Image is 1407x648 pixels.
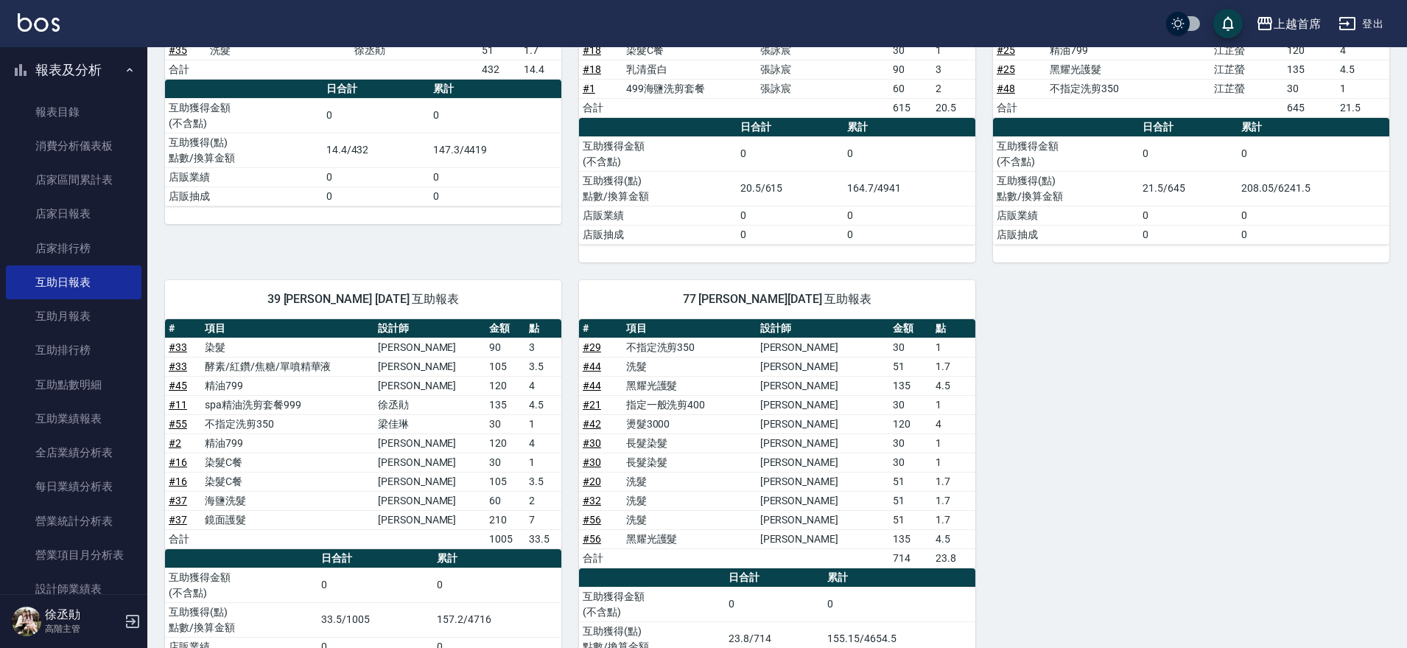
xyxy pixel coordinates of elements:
td: 染髮C餐 [201,472,374,491]
td: 0 [1139,225,1238,244]
td: 0 [317,568,433,602]
a: #1 [583,83,595,94]
td: [PERSON_NAME] [374,453,485,472]
a: #11 [169,399,187,411]
td: 1.7 [932,357,975,376]
td: [PERSON_NAME] [374,433,485,453]
td: 4 [932,414,975,433]
td: 0 [429,187,561,206]
th: # [579,319,622,338]
th: 點 [932,319,975,338]
td: 江芷螢 [1210,79,1283,98]
td: [PERSON_NAME] [374,376,485,395]
td: 0 [1238,136,1389,171]
td: 精油799 [1046,41,1210,60]
th: # [165,319,201,338]
a: #30 [583,456,601,468]
td: [PERSON_NAME] [757,510,889,529]
th: 累計 [433,549,561,568]
td: 乳清蛋白 [622,60,757,79]
td: 店販抽成 [993,225,1139,244]
td: 33.5 [525,529,561,548]
td: 2 [525,491,561,510]
td: 20.5/615 [737,171,843,206]
td: 120 [1283,41,1336,60]
td: 432 [478,60,519,79]
td: 51 [889,510,933,529]
td: 14.4/432 [323,133,429,167]
td: 互助獲得金額 (不含點) [579,136,737,171]
td: 合計 [165,60,206,79]
td: 店販業績 [993,206,1139,225]
a: 店家排行榜 [6,231,141,265]
td: 不指定洗剪350 [201,414,374,433]
td: 1.7 [932,472,975,491]
td: 51 [889,472,933,491]
td: 互助獲得金額 (不含點) [165,98,323,133]
td: 洗髮 [206,41,351,60]
a: #44 [583,380,601,391]
td: 0 [843,225,975,244]
td: 1 [1336,79,1389,98]
td: 33.5/1005 [317,602,433,637]
a: 互助月報表 [6,299,141,333]
td: 江芷螢 [1210,41,1283,60]
a: #37 [169,514,187,526]
td: 30 [485,414,525,433]
th: 金額 [889,319,933,338]
td: 0 [737,136,843,171]
td: 0 [843,206,975,225]
td: 0 [323,98,429,133]
td: 合計 [993,98,1046,117]
td: 互助獲得(點) 點數/換算金額 [165,133,323,167]
td: 135 [889,529,933,548]
td: 4.5 [932,529,975,548]
td: 張詠宸 [757,60,889,79]
td: 1 [932,338,975,357]
td: 60 [485,491,525,510]
th: 設計師 [374,319,485,338]
td: [PERSON_NAME] [374,491,485,510]
td: 4.5 [1336,60,1389,79]
a: #18 [583,63,601,75]
td: 135 [485,395,525,414]
td: 1 [932,41,975,60]
td: 洗髮 [622,491,757,510]
td: 黑耀光護髮 [1046,60,1210,79]
td: 120 [889,414,933,433]
td: 3 [932,60,975,79]
a: 互助業績報表 [6,402,141,436]
th: 設計師 [757,319,889,338]
th: 累計 [824,568,975,588]
td: 0 [323,167,429,187]
a: #35 [169,44,187,56]
a: #21 [583,399,601,411]
td: 60 [889,79,933,98]
a: 每日業績分析表 [6,470,141,504]
td: [PERSON_NAME] [374,338,485,357]
td: 4.5 [932,376,975,395]
td: 51 [478,41,519,60]
a: #56 [583,514,601,526]
a: #32 [583,495,601,506]
a: #56 [583,533,601,545]
th: 日合計 [725,568,824,588]
a: 設計師業績表 [6,572,141,606]
td: 499海鹽洗剪套餐 [622,79,757,98]
td: [PERSON_NAME] [374,472,485,491]
td: 3.5 [525,357,561,376]
td: spa精油洗剪套餐999 [201,395,374,414]
td: 燙髮3000 [622,414,757,433]
td: 鏡面護髮 [201,510,374,529]
td: 90 [889,60,933,79]
td: 合計 [579,98,622,117]
table: a dense table [579,319,975,568]
td: 7 [525,510,561,529]
a: 互助日報表 [6,265,141,299]
a: #2 [169,437,181,449]
td: 互助獲得金額 (不含點) [579,587,725,621]
td: 江芷螢 [1210,60,1283,79]
th: 日合計 [1139,118,1238,137]
td: 0 [429,98,561,133]
td: 21.5/645 [1139,171,1238,206]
